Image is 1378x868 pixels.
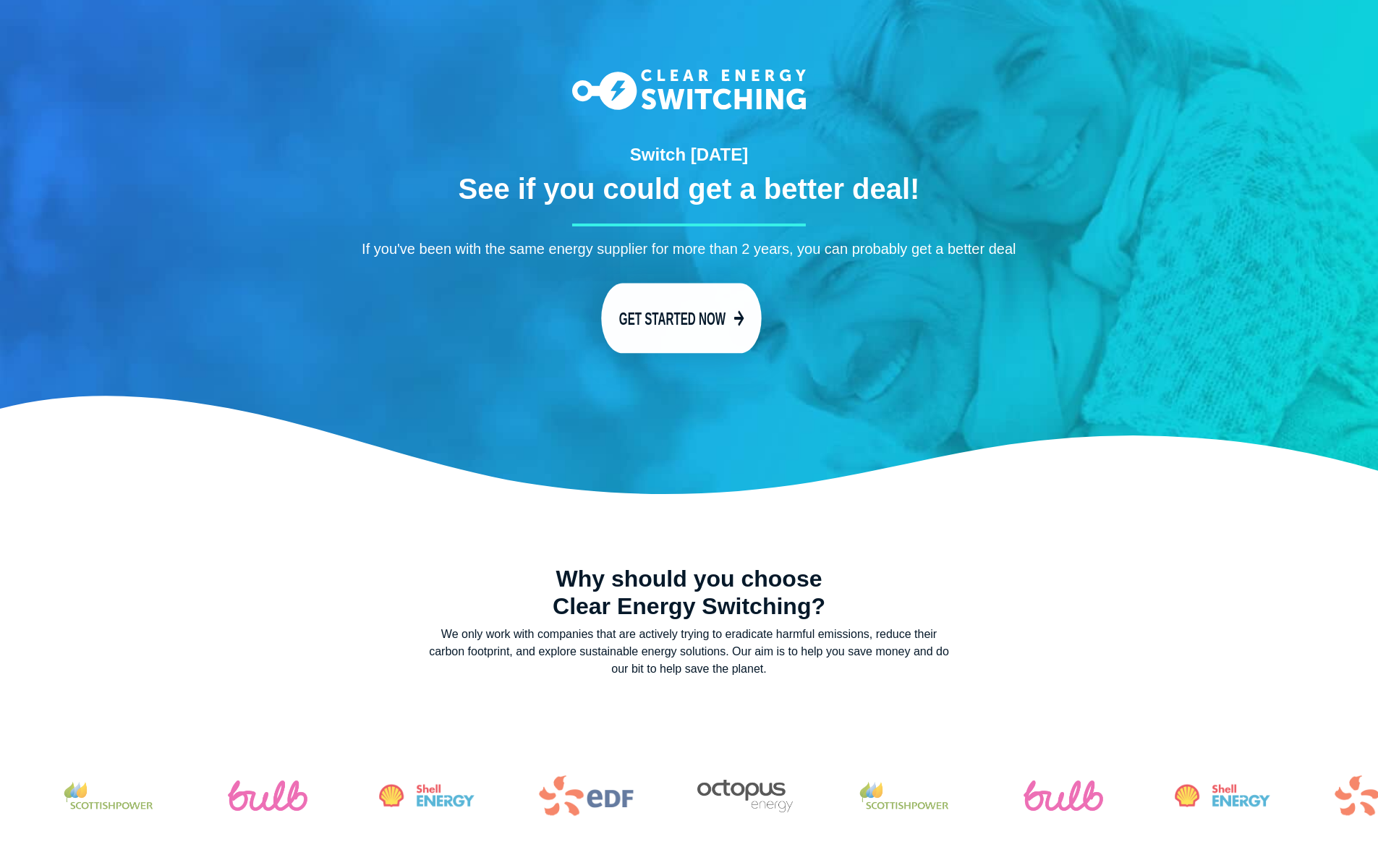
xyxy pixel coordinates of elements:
img: scottish-power [61,778,156,813]
img: bulb [1016,772,1111,820]
p: We only work with companies that are actively trying to eradicate harmful emissions, reduce their... [429,626,950,678]
img: shell-energy [379,774,475,817]
a: Get Started Now [583,289,794,345]
img: logo [572,69,806,110]
div: Switch [DATE] [221,145,1157,166]
img: edf [538,775,634,817]
img: shell-energy [1175,774,1270,817]
h2: Why should you choose Clear Energy Switching? [429,565,950,621]
img: octopus-energy [697,780,793,812]
img: scottish-power [856,778,952,813]
p: If you've been with the same energy supplier for more than 2 years, you can probably get a better... [221,238,1157,260]
img: bulb [220,772,315,820]
div: See if you could get a better deal! [221,171,1157,206]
